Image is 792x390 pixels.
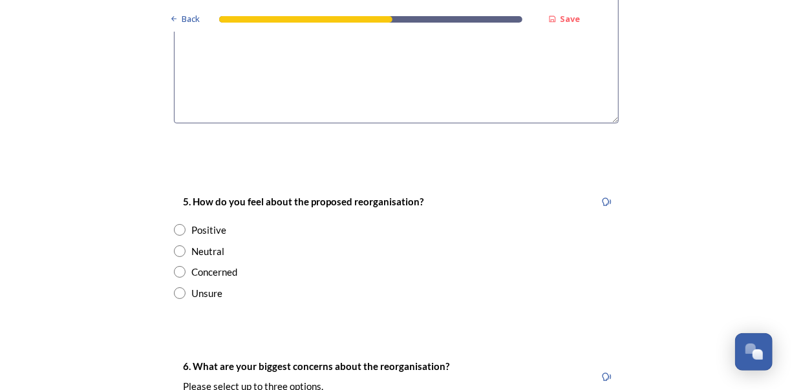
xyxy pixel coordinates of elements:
div: Positive [192,223,227,238]
div: Unsure [192,286,223,301]
div: Neutral [192,244,225,259]
strong: 6. What are your biggest concerns about the reorganisation? [184,360,450,372]
strong: 5. How do you feel about the proposed reorganisation? [184,196,424,207]
div: Concerned [192,265,238,280]
button: Open Chat [735,333,773,371]
span: Back [182,13,200,25]
strong: Save [561,13,581,25]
